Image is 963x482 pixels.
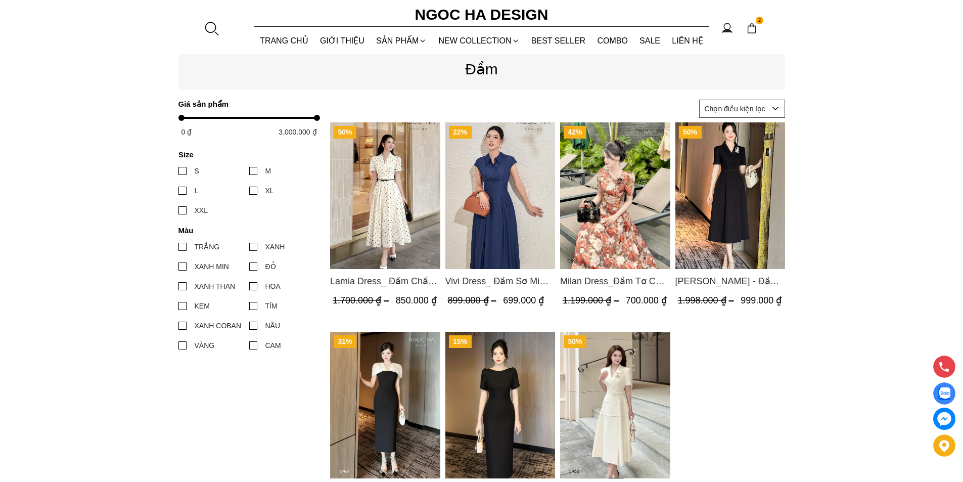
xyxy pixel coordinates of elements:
a: Display image [933,382,955,405]
img: Belle Dress_ Đầm Bút Chì Đen Phối Choàng Vai May Ly Màu Trắng Kèm Hoa D961 [330,331,440,478]
a: Product image - Belle Dress_ Đầm Bút Chì Đen Phối Choàng Vai May Ly Màu Trắng Kèm Hoa D961 [330,331,440,478]
span: 700.000 ₫ [625,295,666,305]
span: 999.000 ₫ [741,295,782,305]
img: Irene Dress - Đầm Vest Dáng Xòe Kèm Đai D713 [675,122,785,269]
span: 1.998.000 ₫ [677,295,736,305]
img: Louisa Dress_ Đầm Cổ Vest Cài Hoa Tùng May Gân Nổi Kèm Đai Màu Bee D952 [560,331,670,478]
span: 2 [756,17,764,25]
div: XANH MIN [195,261,229,272]
span: 1.700.000 ₫ [333,295,391,305]
a: Link to Irene Dress - Đầm Vest Dáng Xòe Kèm Đai D713 [675,274,785,288]
a: NEW COLLECTION [433,27,525,54]
div: S [195,165,199,177]
img: Lamia Dress_ Đầm Chấm Bi Cổ Vest Màu Kem D1003 [330,122,440,269]
p: Đầm [178,57,785,81]
a: Product image - Louisa Dress_ Đầm Cổ Vest Cài Hoa Tùng May Gân Nổi Kèm Đai Màu Bee D952 [560,331,670,478]
span: [PERSON_NAME] - Đầm Vest Dáng Xòe Kèm Đai D713 [675,274,785,288]
div: XANH [265,241,285,252]
div: XL [265,185,274,196]
a: BEST SELLER [525,27,591,54]
div: VÀNG [195,340,215,351]
span: 899.000 ₫ [447,295,498,305]
a: GIỚI THIỆU [314,27,370,54]
img: Alice Dress_Đầm bút chì ,tay nụ hồng ,bồng đầu tay màu đen D727 [445,331,555,478]
span: Milan Dress_Đầm Tơ Cổ Tròn [PERSON_NAME], Tùng Xếp Ly D893 [560,274,670,288]
span: 699.000 ₫ [503,295,544,305]
span: 0 ₫ [181,128,192,136]
a: TRANG CHỦ [254,27,314,54]
div: KEM [195,300,210,312]
div: L [195,185,199,196]
a: Link to Lamia Dress_ Đầm Chấm Bi Cổ Vest Màu Kem D1003 [330,274,440,288]
span: 1.199.000 ₫ [563,295,621,305]
a: Product image - Irene Dress - Đầm Vest Dáng Xòe Kèm Đai D713 [675,122,785,269]
a: SALE [633,27,666,54]
a: messenger [933,408,955,430]
a: Link to Vivi Dress_ Đầm Sơ Mi Rớt Vai Bò Lụa Màu Xanh D1000 [445,274,555,288]
a: Product image - Vivi Dress_ Đầm Sơ Mi Rớt Vai Bò Lụa Màu Xanh D1000 [445,122,555,269]
div: CAM [265,340,281,351]
div: XXL [195,205,208,216]
a: Product image - Alice Dress_Đầm bút chì ,tay nụ hồng ,bồng đầu tay màu đen D727 [445,331,555,478]
img: img-CART-ICON-ksit0nf1 [746,23,757,34]
h4: Màu [178,226,313,235]
div: XANH THAN [195,281,236,292]
img: Display image [938,387,950,400]
div: TÍM [265,300,278,312]
a: Ngoc Ha Design [406,3,558,27]
a: LIÊN HỆ [666,27,709,54]
span: 3.000.000 ₫ [279,128,316,136]
div: ĐỎ [265,261,276,272]
div: SẢN PHẨM [370,27,433,54]
a: Combo [591,27,634,54]
h4: Giá sản phẩm [178,100,313,109]
span: 850.000 ₫ [395,295,436,305]
img: Vivi Dress_ Đầm Sơ Mi Rớt Vai Bò Lụa Màu Xanh D1000 [445,122,555,269]
img: Milan Dress_Đầm Tơ Cổ Tròn Đính Hoa, Tùng Xếp Ly D893 [560,122,670,269]
div: NÂU [265,320,281,331]
div: M [265,165,271,177]
a: Product image - Lamia Dress_ Đầm Chấm Bi Cổ Vest Màu Kem D1003 [330,122,440,269]
a: Product image - Milan Dress_Đầm Tơ Cổ Tròn Đính Hoa, Tùng Xếp Ly D893 [560,122,670,269]
div: XANH COBAN [195,320,242,331]
span: Lamia Dress_ Đầm Chấm Bi Cổ Vest Màu Kem D1003 [330,274,440,288]
div: TRẮNG [195,241,220,252]
h4: Size [178,150,313,159]
div: HOA [265,281,281,292]
span: Vivi Dress_ Đầm Sơ Mi Rớt Vai Bò Lụa Màu Xanh D1000 [445,274,555,288]
a: Link to Milan Dress_Đầm Tơ Cổ Tròn Đính Hoa, Tùng Xếp Ly D893 [560,274,670,288]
